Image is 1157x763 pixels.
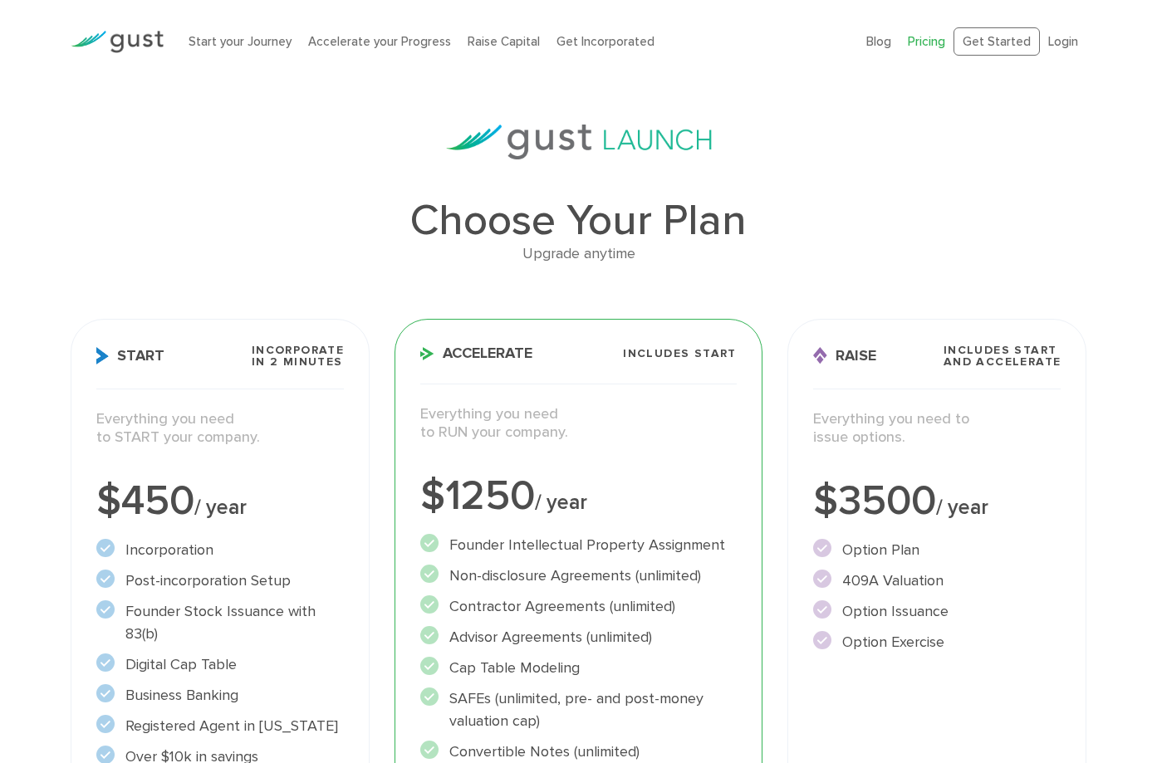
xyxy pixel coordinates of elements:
[71,199,1087,242] h1: Choose Your Plan
[252,345,344,368] span: Incorporate in 2 Minutes
[866,34,891,49] a: Blog
[936,495,988,520] span: / year
[189,34,292,49] a: Start your Journey
[420,565,737,587] li: Non-disclosure Agreements (unlimited)
[420,534,737,556] li: Founder Intellectual Property Assignment
[96,410,345,448] p: Everything you need to START your company.
[446,125,712,159] img: gust-launch-logos.svg
[194,495,247,520] span: / year
[623,348,737,359] span: Includes START
[535,490,587,515] span: / year
[908,34,945,49] a: Pricing
[96,684,345,707] li: Business Banking
[96,570,345,592] li: Post-incorporation Setup
[813,347,876,364] span: Raise
[96,347,164,364] span: Start
[420,476,737,517] div: $1250
[96,653,345,676] li: Digital Cap Table
[96,600,345,645] li: Founder Stock Issuance with 83(b)
[420,347,434,360] img: Accelerate Icon
[308,34,451,49] a: Accelerate your Progress
[813,539,1061,561] li: Option Plan
[420,741,737,763] li: Convertible Notes (unlimited)
[556,34,654,49] a: Get Incorporated
[1048,34,1078,49] a: Login
[96,539,345,561] li: Incorporation
[420,687,737,732] li: SAFEs (unlimited, pre- and post-money valuation cap)
[71,31,164,53] img: Gust Logo
[420,657,737,679] li: Cap Table Modeling
[944,345,1061,368] span: Includes START and ACCELERATE
[420,346,532,361] span: Accelerate
[96,481,345,522] div: $450
[468,34,540,49] a: Raise Capital
[813,481,1061,522] div: $3500
[954,27,1040,56] a: Get Started
[813,347,827,364] img: Raise Icon
[813,600,1061,623] li: Option Issuance
[813,570,1061,592] li: 409A Valuation
[813,410,1061,448] p: Everything you need to issue options.
[420,626,737,648] li: Advisor Agreements (unlimited)
[96,715,345,737] li: Registered Agent in [US_STATE]
[96,347,109,364] img: Start Icon X2
[420,405,737,443] p: Everything you need to RUN your company.
[71,242,1087,267] div: Upgrade anytime
[420,595,737,618] li: Contractor Agreements (unlimited)
[813,631,1061,653] li: Option Exercise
